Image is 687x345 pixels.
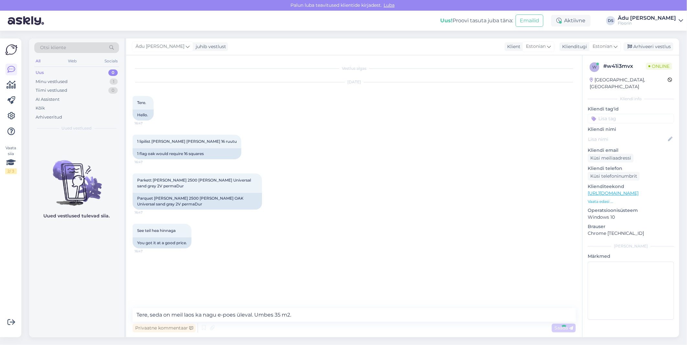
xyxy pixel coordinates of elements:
div: Arhiveeri vestlus [624,42,673,51]
p: Kliendi tag'id [588,106,674,112]
p: Kliendi nimi [588,126,674,133]
p: Kliendi email [588,147,674,154]
div: Vaata siia [5,145,17,174]
div: 1 flag oak would require 16 squares [133,148,241,159]
img: No chats [29,149,124,207]
div: Proovi tasuta juba täna: [440,17,513,25]
div: Minu vestlused [36,78,68,85]
a: [URL][DOMAIN_NAME] [588,190,638,196]
div: 0 [108,87,118,94]
a: Ädu [PERSON_NAME]Floorin [618,16,683,26]
span: Uued vestlused [62,125,92,131]
button: Emailid [516,15,543,27]
img: Askly Logo [5,44,17,56]
span: Otsi kliente [40,44,66,51]
p: Chrome [TECHNICAL_ID] [588,230,674,237]
div: [DATE] [133,79,576,85]
div: [PERSON_NAME] [588,243,674,249]
span: 16:47 [135,210,159,215]
div: Socials [103,57,119,65]
div: DS [606,16,615,25]
div: Klienditugi [560,43,587,50]
p: Märkmed [588,253,674,260]
span: 16:47 [135,249,159,254]
div: Vestlus algas [133,66,576,71]
div: [GEOGRAPHIC_DATA], [GEOGRAPHIC_DATA] [590,77,668,90]
div: AI Assistent [36,96,60,103]
div: Kliendi info [588,96,674,102]
div: Küsi meiliaadressi [588,154,634,162]
span: Parkett [PERSON_NAME] 2500 [PERSON_NAME] Universal sand grey 2V permaDur [137,178,252,188]
div: Küsi telefoninumbrit [588,172,640,181]
div: 2 / 3 [5,168,17,174]
input: Lisa nimi [588,136,667,143]
div: Aktiivne [551,15,591,26]
div: 1 [110,78,118,85]
span: 16:47 [135,121,159,126]
p: Kliendi telefon [588,165,674,172]
div: Klient [505,43,520,50]
span: Estonian [593,43,612,50]
div: Floorin [618,21,676,26]
div: Hello. [133,110,154,120]
span: 16:47 [135,160,159,164]
div: Uus [36,69,44,76]
span: Luba [382,2,397,8]
div: Ädu [PERSON_NAME] [618,16,676,21]
p: Operatsioonisüsteem [588,207,674,214]
div: All [34,57,42,65]
div: Tiimi vestlused [36,87,67,94]
span: 1 lipilist [PERSON_NAME] [PERSON_NAME] 16 ruutu [137,139,237,144]
p: Vaata edasi ... [588,199,674,204]
p: Windows 10 [588,214,674,221]
span: Ädu [PERSON_NAME] [136,43,184,50]
div: Parquet [PERSON_NAME] 2500 [PERSON_NAME] OAK Universal sand gray 2V permaDur [133,193,262,210]
div: juhib vestlust [193,43,226,50]
p: Brauser [588,223,674,230]
p: Klienditeekond [588,183,674,190]
p: Uued vestlused tulevad siia. [44,213,110,219]
div: 0 [108,69,118,76]
div: # w41i3mvx [603,62,646,70]
div: Kõik [36,105,45,111]
div: You got it at a good price. [133,237,191,248]
div: Web [67,57,78,65]
span: See teil hea hinnaga [137,228,176,233]
span: Online [646,63,672,70]
span: Tere. [137,100,146,105]
input: Lisa tag [588,114,674,123]
span: Estonian [526,43,546,50]
div: Arhiveeritud [36,114,62,120]
b: Uus! [440,17,453,24]
span: w [593,65,597,69]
